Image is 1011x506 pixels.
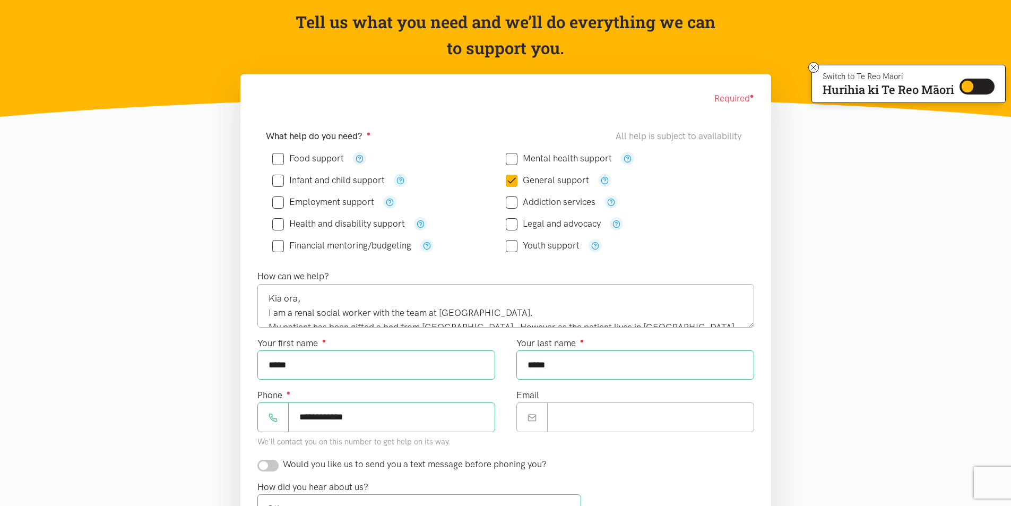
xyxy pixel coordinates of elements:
input: Email [547,402,754,432]
div: Required [257,91,754,106]
label: Mental health support [506,154,612,163]
label: Email [516,388,539,402]
small: We'll contact you on this number to get help on its way. [257,437,451,447]
sup: ● [287,389,291,397]
label: Legal and advocacy [506,219,601,228]
sup: ● [750,92,754,100]
label: Infant and child support [272,176,385,185]
sup: ● [322,337,326,345]
p: Hurihia ki Te Reo Māori [823,85,954,95]
label: Your first name [257,336,326,350]
div: All help is subject to availability [616,129,746,143]
label: General support [506,176,589,185]
span: Would you like us to send you a text message before phoning you? [283,459,547,469]
sup: ● [367,130,371,138]
label: Addiction services [506,198,595,207]
label: Health and disability support [272,219,405,228]
p: Switch to Te Reo Māori [823,73,954,80]
label: Financial mentoring/budgeting [272,241,411,250]
label: Your last name [516,336,584,350]
label: Employment support [272,198,374,207]
sup: ● [580,337,584,345]
label: What help do you need? [266,129,371,143]
label: How can we help? [257,269,329,284]
label: Phone [257,388,291,402]
input: Phone number [288,402,495,432]
label: Youth support [506,241,580,250]
label: Food support [272,154,344,163]
label: How did you hear about us? [257,480,368,494]
p: Tell us what you need and we’ll do everything we can to support you. [295,9,716,62]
